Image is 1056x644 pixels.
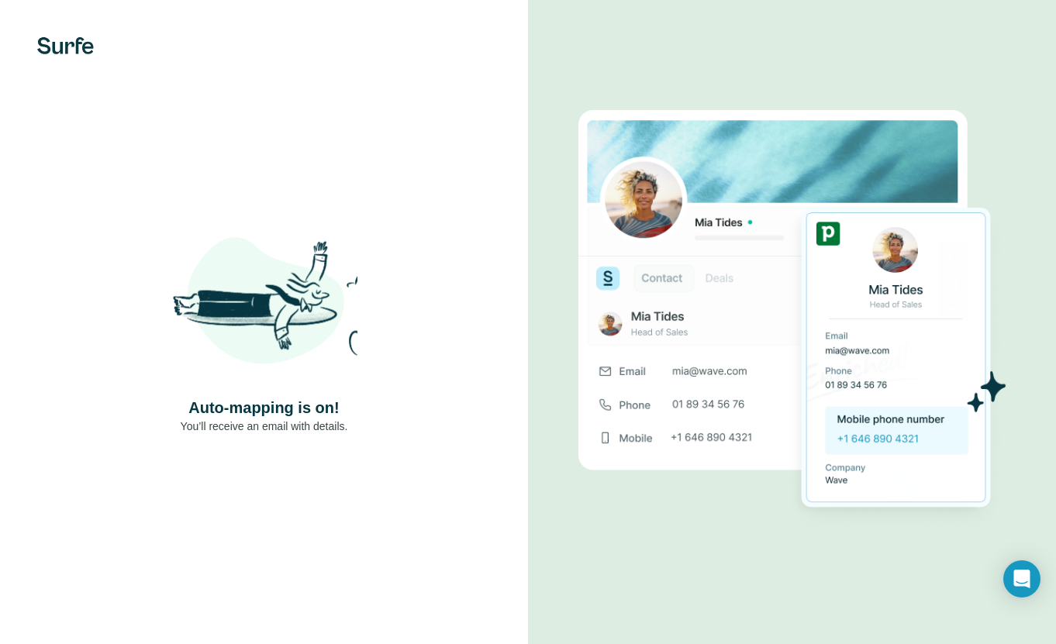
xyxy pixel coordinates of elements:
img: Download Success [578,110,1006,534]
img: Shaka Illustration [171,211,357,397]
p: You’ll receive an email with details. [181,418,348,434]
div: Open Intercom Messenger [1003,560,1040,598]
h4: Auto-mapping is on! [188,397,339,418]
img: Surfe's logo [37,37,94,54]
